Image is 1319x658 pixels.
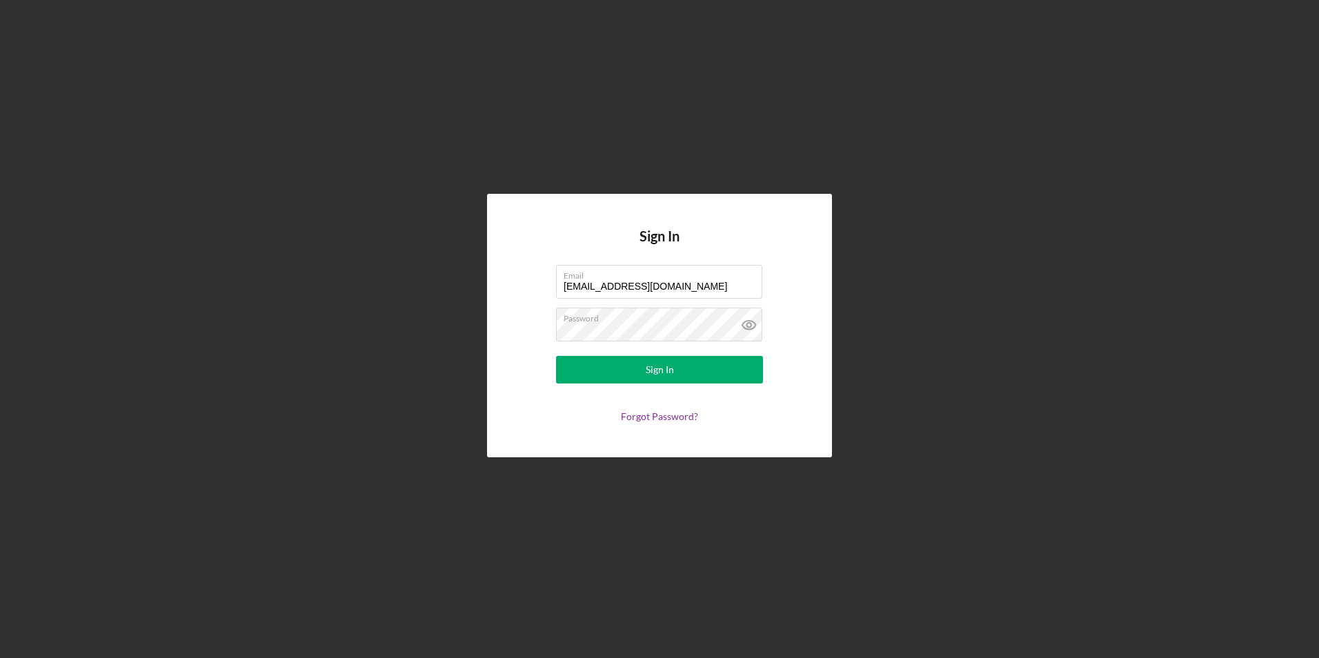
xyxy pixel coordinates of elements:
[556,356,763,383] button: Sign In
[564,266,762,281] label: Email
[646,356,674,383] div: Sign In
[564,308,762,323] label: Password
[621,410,698,422] a: Forgot Password?
[639,228,680,265] h4: Sign In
